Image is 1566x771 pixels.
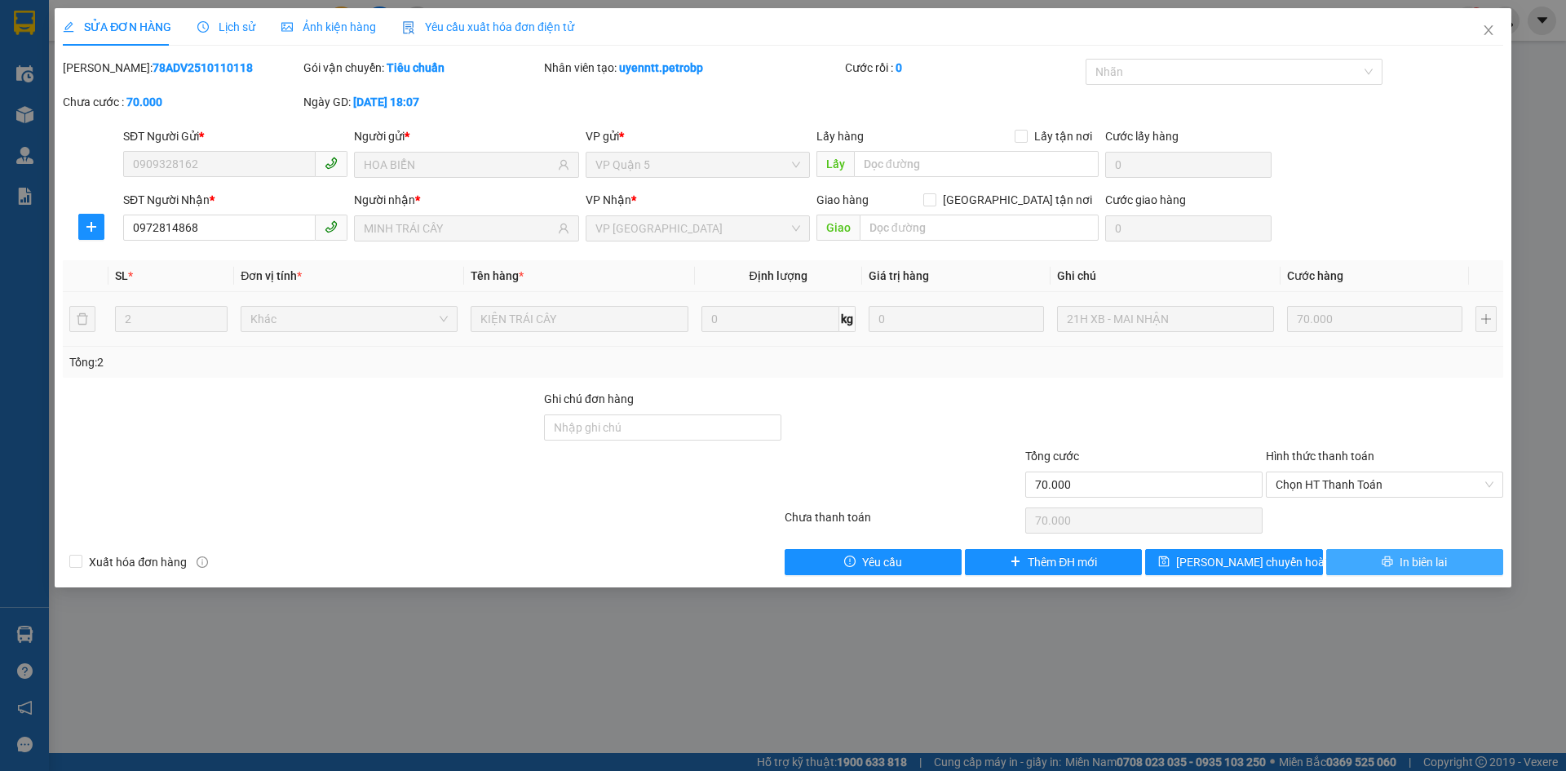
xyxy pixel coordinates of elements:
[69,353,604,371] div: Tổng: 2
[816,193,869,206] span: Giao hàng
[1266,450,1374,463] label: Hình thức thanh toán
[558,159,569,171] span: user
[816,130,864,143] span: Lấy hàng
[63,93,300,111] div: Chưa cước :
[783,508,1024,537] div: Chưa thanh toán
[250,307,448,331] span: Khác
[354,191,578,209] div: Người nhận
[1051,260,1281,292] th: Ghi chú
[785,549,962,575] button: exclamation-circleYêu cầu
[82,553,193,571] span: Xuất hóa đơn hàng
[402,21,415,34] img: icon
[1025,450,1079,463] span: Tổng cước
[839,306,856,332] span: kg
[862,553,902,571] span: Yêu cầu
[869,269,929,282] span: Giá trị hàng
[1287,269,1343,282] span: Cước hàng
[1158,556,1170,569] span: save
[402,20,574,33] span: Yêu cầu xuất hóa đơn điện tử
[1482,24,1495,37] span: close
[303,93,541,111] div: Ngày GD:
[354,127,578,145] div: Người gửi
[364,156,554,174] input: Tên người gửi
[860,215,1099,241] input: Dọc đường
[197,556,208,568] span: info-circle
[1382,556,1393,569] span: printer
[595,216,800,241] span: VP Phước Bình
[281,21,293,33] span: picture
[1466,8,1511,54] button: Close
[241,269,302,282] span: Đơn vị tính
[544,59,842,77] div: Nhân viên tạo:
[115,269,128,282] span: SL
[869,306,1044,332] input: 0
[63,21,74,33] span: edit
[197,20,255,33] span: Lịch sử
[1326,549,1503,575] button: printerIn biên lai
[69,306,95,332] button: delete
[387,61,445,74] b: Tiêu chuẩn
[471,269,524,282] span: Tên hàng
[1105,193,1186,206] label: Cước giao hàng
[1028,553,1097,571] span: Thêm ĐH mới
[281,20,376,33] span: Ảnh kiện hàng
[544,392,634,405] label: Ghi chú đơn hàng
[364,219,554,237] input: Tên người nhận
[936,191,1099,209] span: [GEOGRAPHIC_DATA] tận nơi
[1176,553,1331,571] span: [PERSON_NAME] chuyển hoàn
[1400,553,1447,571] span: In biên lai
[896,61,902,74] b: 0
[153,61,253,74] b: 78ADV2510110118
[854,151,1099,177] input: Dọc đường
[816,151,854,177] span: Lấy
[544,414,781,441] input: Ghi chú đơn hàng
[63,59,300,77] div: [PERSON_NAME]:
[1057,306,1274,332] input: Ghi Chú
[1105,130,1179,143] label: Cước lấy hàng
[595,153,800,177] span: VP Quận 5
[586,193,631,206] span: VP Nhận
[79,220,104,233] span: plus
[325,157,338,170] span: phone
[965,549,1142,575] button: plusThêm ĐH mới
[197,21,209,33] span: clock-circle
[1145,549,1322,575] button: save[PERSON_NAME] chuyển hoàn
[1105,152,1272,178] input: Cước lấy hàng
[750,269,807,282] span: Định lượng
[303,59,541,77] div: Gói vận chuyển:
[1105,215,1272,241] input: Cước giao hàng
[619,61,703,74] b: uyenntt.petrobp
[586,127,810,145] div: VP gửi
[845,59,1082,77] div: Cước rồi :
[558,223,569,234] span: user
[1475,306,1497,332] button: plus
[63,20,171,33] span: SỬA ĐƠN HÀNG
[325,220,338,233] span: phone
[78,214,104,240] button: plus
[123,127,347,145] div: SĐT Người Gửi
[1028,127,1099,145] span: Lấy tận nơi
[353,95,419,109] b: [DATE] 18:07
[123,191,347,209] div: SĐT Người Nhận
[816,215,860,241] span: Giao
[844,556,856,569] span: exclamation-circle
[1276,472,1493,497] span: Chọn HT Thanh Toán
[126,95,162,109] b: 70.000
[1287,306,1462,332] input: 0
[1010,556,1021,569] span: plus
[471,306,688,332] input: VD: Bàn, Ghế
